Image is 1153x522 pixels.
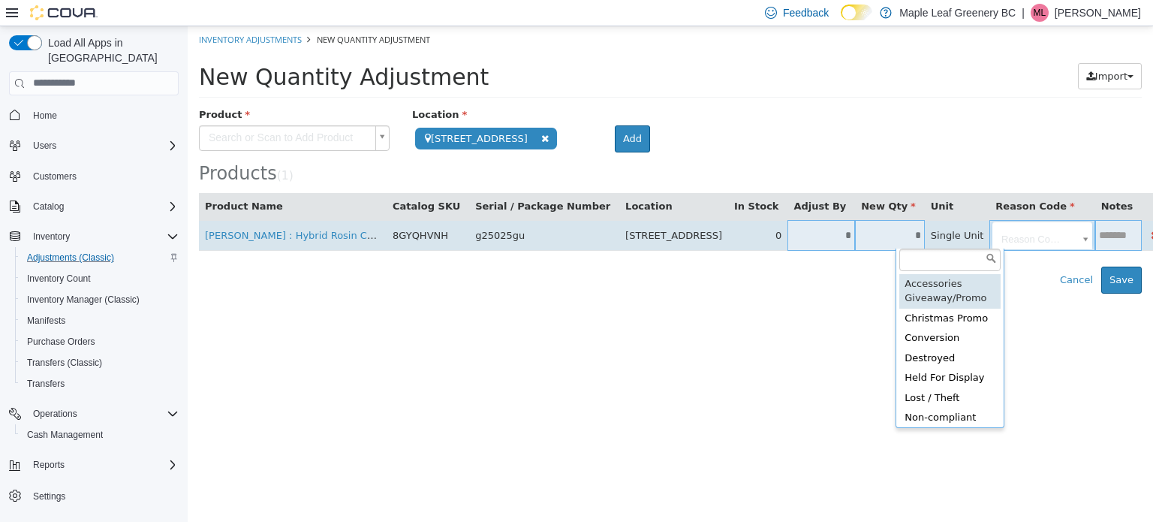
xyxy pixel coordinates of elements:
input: Dark Mode [841,5,872,20]
span: Operations [33,408,77,420]
span: Manifests [27,315,65,327]
p: | [1022,4,1025,22]
span: ML [1034,4,1046,22]
span: Catalog [33,201,64,213]
span: Customers [27,167,179,186]
span: Feedback [783,5,829,20]
span: Transfers [27,378,65,390]
p: [PERSON_NAME] [1055,4,1141,22]
span: Purchase Orders [21,333,179,351]
button: Users [27,137,62,155]
span: Inventory Manager (Classic) [27,294,140,306]
span: Home [27,106,179,125]
span: Load All Apps in [GEOGRAPHIC_DATA] [42,35,179,65]
a: Manifests [21,312,71,330]
button: Catalog [27,198,70,216]
div: Held For Display [712,342,813,362]
div: Michelle Lim [1031,4,1049,22]
span: Transfers [21,375,179,393]
div: Non-compliant [712,382,813,402]
button: Manifests [15,310,185,331]
button: Inventory [27,228,76,246]
a: Settings [27,487,71,505]
span: Manifests [21,312,179,330]
button: Cash Management [15,424,185,445]
a: Inventory Manager (Classic) [21,291,146,309]
button: Reports [3,454,185,475]
a: Cash Management [21,426,109,444]
a: Purchase Orders [21,333,101,351]
a: Adjustments (Classic) [21,249,120,267]
div: Accessories Giveaway/Promo [712,248,813,282]
a: Home [27,107,63,125]
button: Purchase Orders [15,331,185,352]
span: Adjustments (Classic) [27,252,114,264]
span: Inventory Manager (Classic) [21,291,179,309]
span: Operations [27,405,179,423]
span: Reports [27,456,179,474]
span: Customers [33,170,77,183]
button: Operations [3,403,185,424]
span: Inventory [27,228,179,246]
span: Home [33,110,57,122]
div: Conversion [712,302,813,322]
div: Christmas Promo [712,282,813,303]
div: Lost / Theft [712,362,813,382]
button: Customers [3,165,185,187]
button: Catalog [3,196,185,217]
a: Inventory Count [21,270,97,288]
button: Transfers (Classic) [15,352,185,373]
button: Reports [27,456,71,474]
span: Reports [33,459,65,471]
div: Destroyed [712,322,813,342]
a: Customers [27,167,83,186]
button: Inventory Count [15,268,185,289]
img: Cova [30,5,98,20]
span: Settings [33,490,65,502]
span: Catalog [27,198,179,216]
span: Inventory Count [21,270,179,288]
button: Adjustments (Classic) [15,247,185,268]
span: Inventory [33,231,70,243]
a: Transfers (Classic) [21,354,108,372]
button: Transfers [15,373,185,394]
button: Inventory Manager (Classic) [15,289,185,310]
span: Adjustments (Classic) [21,249,179,267]
a: Transfers [21,375,71,393]
p: Maple Leaf Greenery BC [899,4,1016,22]
button: Users [3,135,185,156]
span: Inventory Count [27,273,91,285]
button: Inventory [3,226,185,247]
span: Users [33,140,56,152]
button: Home [3,104,185,126]
span: Settings [27,486,179,505]
span: Cash Management [27,429,103,441]
span: Transfers (Classic) [21,354,179,372]
span: Users [27,137,179,155]
button: Settings [3,484,185,506]
span: Cash Management [21,426,179,444]
span: Purchase Orders [27,336,95,348]
button: Operations [27,405,83,423]
span: Transfers (Classic) [27,357,102,369]
span: Dark Mode [841,20,841,21]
